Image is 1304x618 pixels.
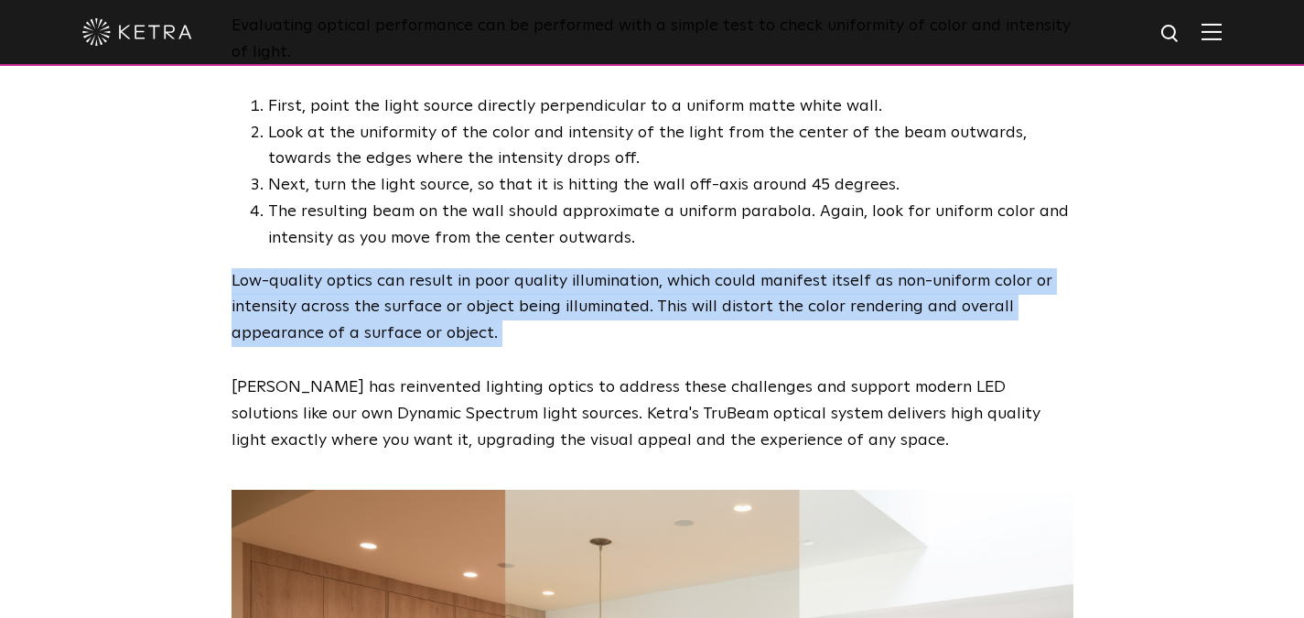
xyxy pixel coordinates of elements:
img: ketra-logo-2019-white [82,18,192,46]
p: Low-quality optics can result in poor quality illumination, which could manifest itself as non-un... [232,268,1073,347]
p: [PERSON_NAME] has reinvented lighting optics to address these challenges and support modern LED s... [232,374,1073,453]
img: Hamburger%20Nav.svg [1202,23,1222,40]
li: First, point the light source directly perpendicular to a uniform matte white wall. [268,93,1073,120]
img: search icon [1159,23,1182,46]
li: The resulting beam on the wall should approximate a uniform parabola. Again, look for uniform col... [268,199,1073,252]
li: Next, turn the light source, so that it is hitting the wall off-axis around 45 degrees. [268,172,1073,199]
li: Look at the uniformity of the color and intensity of the light from the center of the beam outwar... [268,120,1073,173]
